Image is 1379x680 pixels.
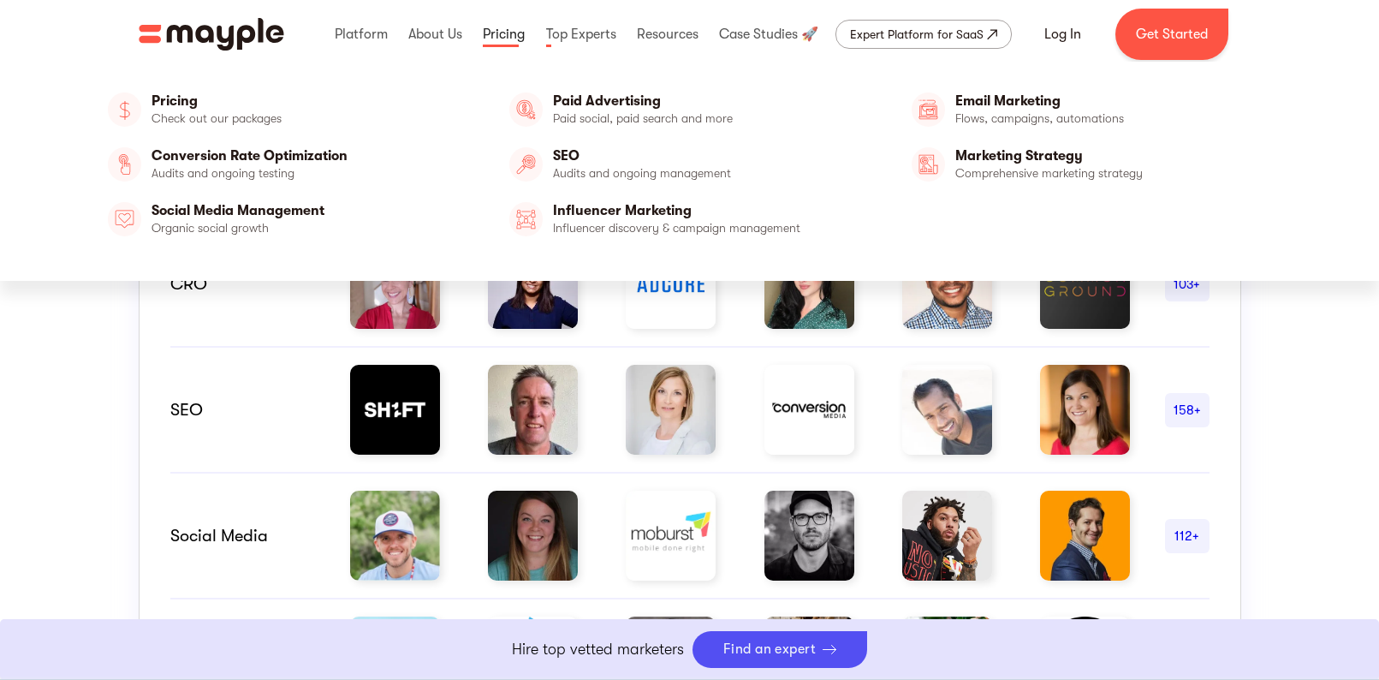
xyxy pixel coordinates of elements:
[404,7,467,62] div: About Us
[633,7,703,62] div: Resources
[1071,481,1379,680] iframe: Chat Widget
[170,400,316,421] div: SEO
[835,20,1012,49] a: Expert Platform for SaaS
[170,274,316,295] div: CRO
[139,18,284,51] img: Mayple logo
[542,7,621,62] div: Top Experts
[478,7,529,62] div: Pricing
[1165,400,1210,421] div: 158+
[1024,14,1102,55] a: Log In
[1115,9,1228,60] a: Get Started
[170,526,316,546] div: Social Media
[330,7,392,62] div: Platform
[1165,274,1210,295] div: 103+
[850,24,984,45] div: Expert Platform for SaaS
[139,18,284,51] a: home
